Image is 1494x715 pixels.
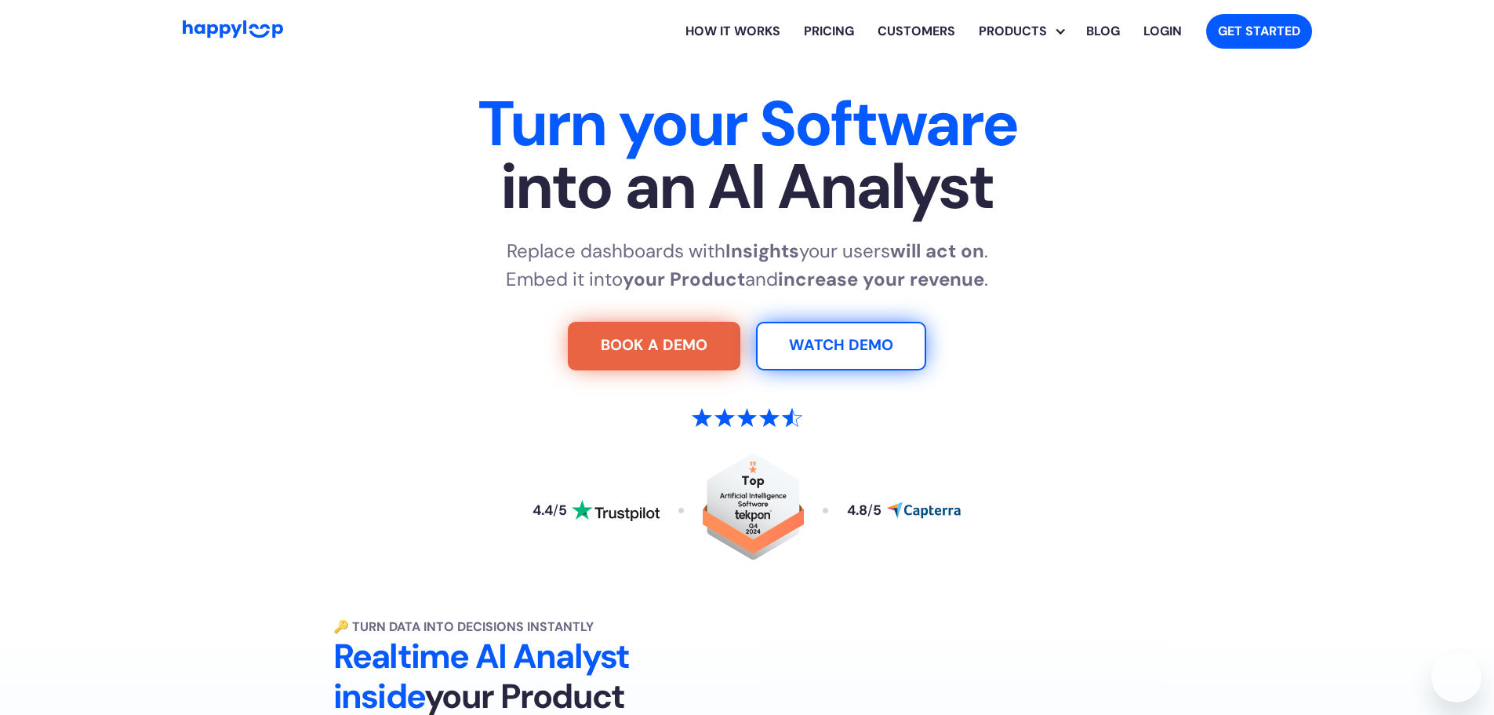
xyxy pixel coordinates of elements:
[867,502,873,519] span: /
[847,504,881,518] div: 4.8 5
[1206,14,1312,49] a: Get started with HappyLoop
[1431,652,1481,702] iframe: Button to launch messaging window
[533,500,660,522] a: Read reviews about HappyLoop on Trustpilot
[756,322,926,370] a: Watch Demo
[725,239,799,263] strong: Insights
[792,6,866,57] a: View HappyLoop pricing plans
[553,502,558,519] span: /
[258,155,1237,218] span: into an AI Analyst
[967,22,1059,41] div: PRODUCTS
[533,504,567,518] div: 4.4 5
[568,322,740,370] a: Try For Free
[703,454,805,567] a: Read reviews about HappyLoop on Tekpon
[506,237,988,294] p: Replace dashboards with your users . Embed it into and .
[183,20,283,38] img: HappyLoop Logo
[847,502,961,519] a: Read reviews about HappyLoop on Capterra
[1074,6,1132,57] a: Visit the HappyLoop blog for insights
[890,239,984,263] strong: will act on
[333,618,594,635] strong: 🔑 Turn Data into Decisions Instantly
[967,6,1074,57] div: Explore HappyLoop use cases
[258,93,1237,218] h1: Turn your Software
[866,6,967,57] a: Learn how HappyLoop works
[183,20,283,42] a: Go to Home Page
[778,267,984,291] strong: increase your revenue
[674,6,792,57] a: Learn how HappyLoop works
[623,267,745,291] strong: your Product
[1132,6,1194,57] a: Log in to your HappyLoop account
[979,6,1074,57] div: PRODUCTS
